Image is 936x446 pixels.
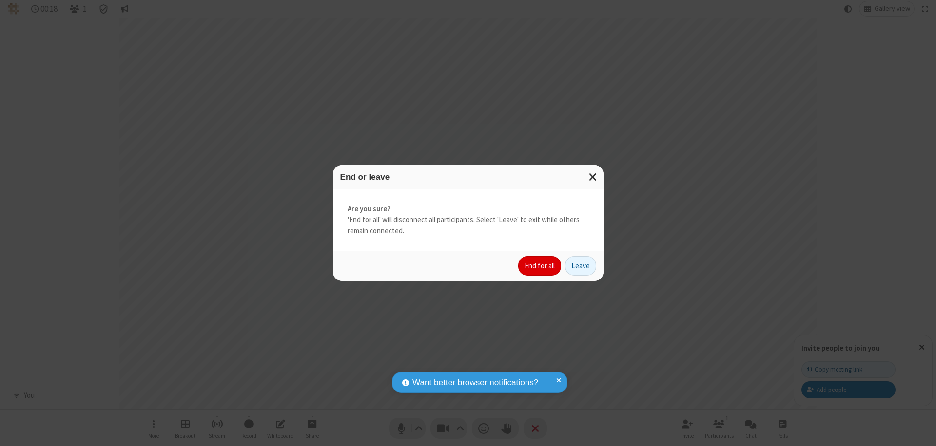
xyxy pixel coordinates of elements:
button: Close modal [583,165,604,189]
button: Leave [565,256,596,276]
button: End for all [518,256,561,276]
h3: End or leave [340,172,596,182]
strong: Are you sure? [348,204,589,215]
span: Want better browser notifications? [412,376,538,389]
div: 'End for all' will disconnect all participants. Select 'Leave' to exit while others remain connec... [333,189,604,251]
